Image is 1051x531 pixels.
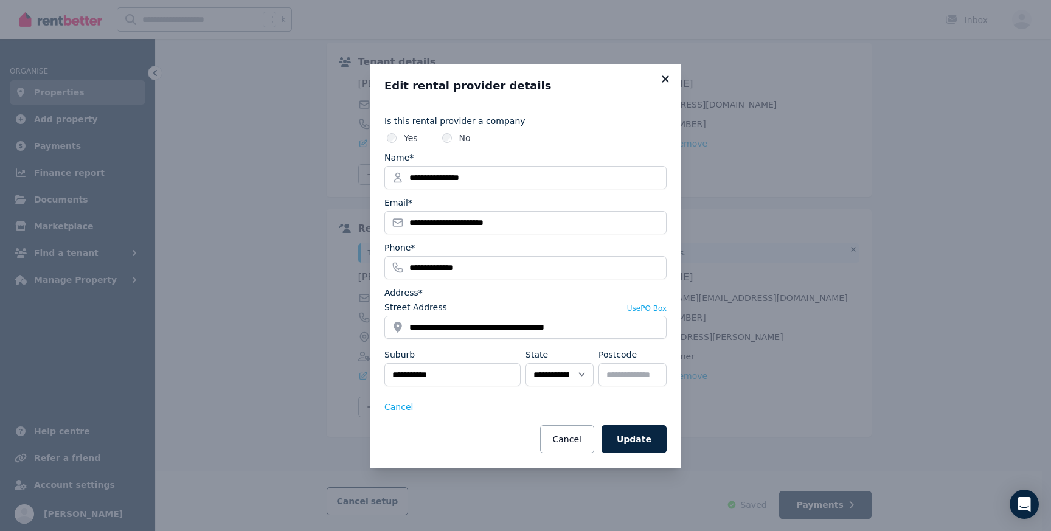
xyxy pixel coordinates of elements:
[384,196,412,209] label: Email*
[598,349,637,361] label: Postcode
[540,425,594,453] button: Cancel
[384,286,423,299] label: Address*
[525,349,548,361] label: State
[627,304,667,313] button: UsePO Box
[384,349,415,361] label: Suburb
[1010,490,1039,519] div: Open Intercom Messenger
[384,151,414,164] label: Name*
[404,132,418,144] label: Yes
[384,115,667,127] label: Is this rental provider a company
[384,401,413,413] button: Cancel
[384,241,415,254] label: Phone*
[384,78,667,93] h3: Edit rental provider details
[459,132,471,144] label: No
[602,425,667,453] button: Update
[384,301,447,313] label: Street Address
